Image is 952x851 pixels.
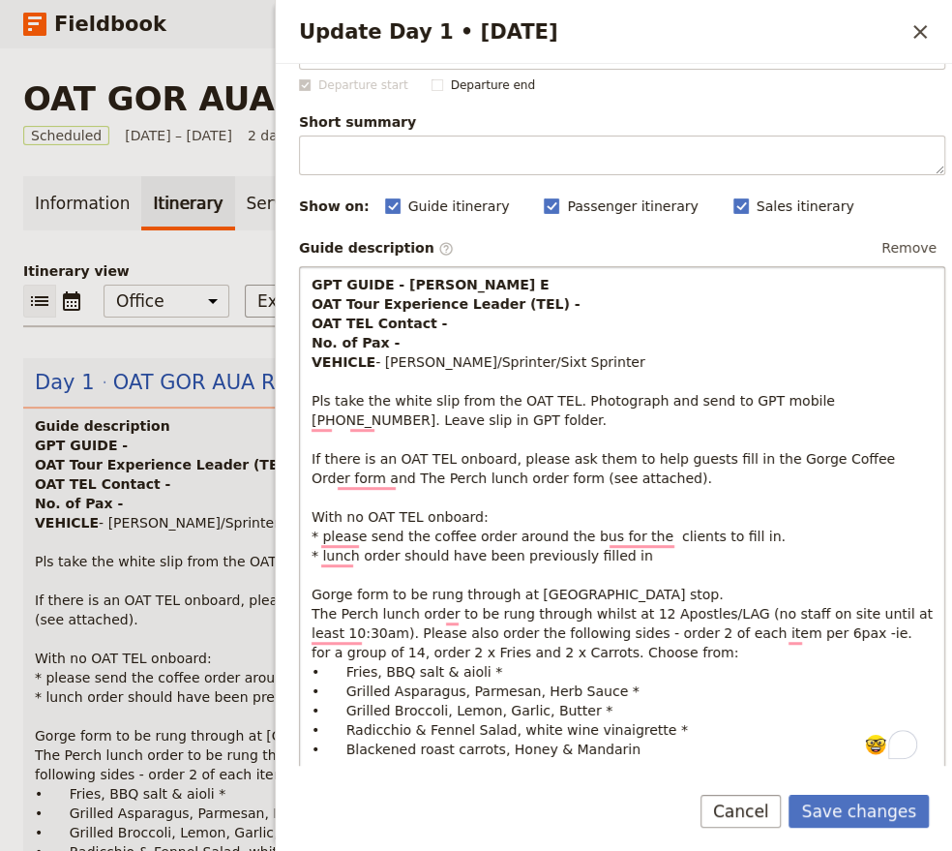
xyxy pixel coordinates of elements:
[35,368,95,397] span: Day 1
[23,285,56,318] button: List view
[788,795,929,828] button: Save changes
[408,197,510,216] span: Guide itinerary
[248,126,353,145] span: 2 days / 1 night
[438,241,454,257] span: ​
[23,261,929,281] p: Itinerary view
[299,238,454,258] label: Guide description
[300,267,944,791] div: To enrich screen reader interactions, please activate Accessibility in Grammarly extension settings
[299,112,945,132] span: Short summary
[451,77,535,93] span: Departure end
[35,416,921,436] h4: Guide description
[873,233,945,262] button: Remove
[23,126,109,145] span: Scheduled
[35,438,308,531] strong: GPT GUIDE - OAT Tour Experience Leader (TEL) - OAT TEL Contact - No. of Pax - VEHICLE
[23,8,166,41] a: Fieldbook
[23,176,141,230] a: Information
[312,277,584,370] strong: GPT GUIDE - [PERSON_NAME] E OAT Tour Experience Leader (TEL) - OAT TEL Contact - No. of Pax - VEH...
[299,17,904,46] h2: Update Day 1 • [DATE]
[299,197,370,216] div: Show on:
[125,126,232,145] span: [DATE] – [DATE]
[113,368,509,397] span: OAT GOR AUA Ref Details - Day & Date
[235,176,328,230] a: Services
[23,79,366,118] h1: OAT GOR AUA1012
[567,197,698,216] span: Passenger itinerary
[904,15,937,48] button: Close drawer
[299,136,945,175] textarea: Short summary
[700,795,782,828] button: Cancel
[35,368,619,397] button: Edit day information
[757,197,854,216] span: Sales itinerary
[56,285,88,318] button: Calendar view
[318,77,408,93] span: Departure start
[312,354,937,757] span: - [PERSON_NAME]/Sprinter/Sixt Sprinter Pls take the white slip from the OAT TEL. Photograph and s...
[141,176,234,230] a: Itinerary
[245,285,356,318] button: Expand all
